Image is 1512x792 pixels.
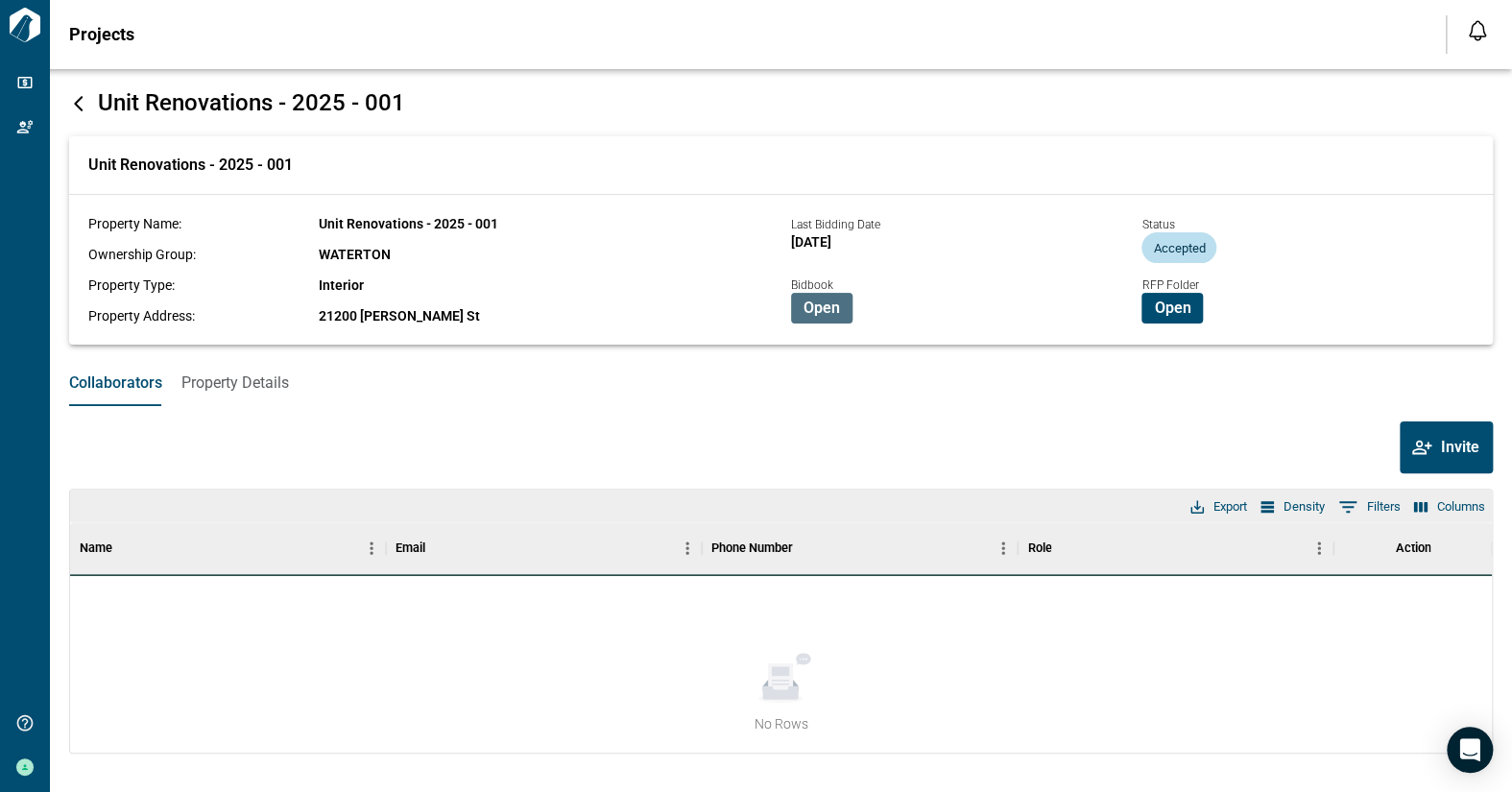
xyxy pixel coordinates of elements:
[1333,492,1405,522] button: Show filters
[319,247,391,262] span: WATERTON
[88,277,175,293] span: Property Type:
[1141,218,1174,231] span: Status
[1333,521,1492,575] div: Action
[989,534,1018,563] button: Menu
[711,521,793,575] div: Phone Number
[702,521,1018,575] div: Phone Number
[50,360,1512,406] div: base tabs
[804,299,840,318] span: Open
[386,521,702,575] div: Email
[1462,15,1493,46] button: Open notification feed
[1027,521,1051,575] div: Role
[1051,535,1078,562] button: Sort
[319,277,364,293] span: Interior
[319,308,480,324] span: 21200 [PERSON_NAME] St
[1409,494,1490,519] button: Select columns
[69,25,134,44] span: Projects
[88,308,195,324] span: Property Address:
[1400,421,1493,473] button: Invite
[791,278,833,292] span: Bidbook
[70,521,386,575] div: Name
[357,534,386,563] button: Menu
[1154,299,1190,318] span: Open
[1141,298,1203,316] a: Open
[754,714,807,733] span: No Rows
[98,89,405,116] span: Unit Renovations - 2025 - 001
[1441,438,1479,457] span: Invite
[80,521,112,575] div: Name
[791,293,852,324] button: Open
[1395,521,1430,575] div: Action
[1018,521,1333,575] div: Role
[791,234,831,250] span: [DATE]
[1186,494,1252,519] button: Export
[1305,534,1333,563] button: Menu
[319,216,498,231] span: Unit Renovations - 2025 - 001
[1256,494,1330,519] button: Density
[673,534,702,563] button: Menu
[791,218,880,231] span: Last Bidding Date
[1141,278,1198,292] span: RFP Folder
[793,535,820,562] button: Sort
[181,373,289,393] span: Property Details
[88,216,181,231] span: Property Name:
[88,247,196,262] span: Ownership Group:
[1447,727,1493,773] div: Open Intercom Messenger
[112,535,139,562] button: Sort
[88,156,293,175] span: Unit Renovations - 2025 - 001
[425,535,452,562] button: Sort
[69,373,162,393] span: Collaborators
[791,298,852,316] a: Open
[1141,241,1216,255] span: Accepted
[1141,293,1203,324] button: Open
[396,521,425,575] div: Email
